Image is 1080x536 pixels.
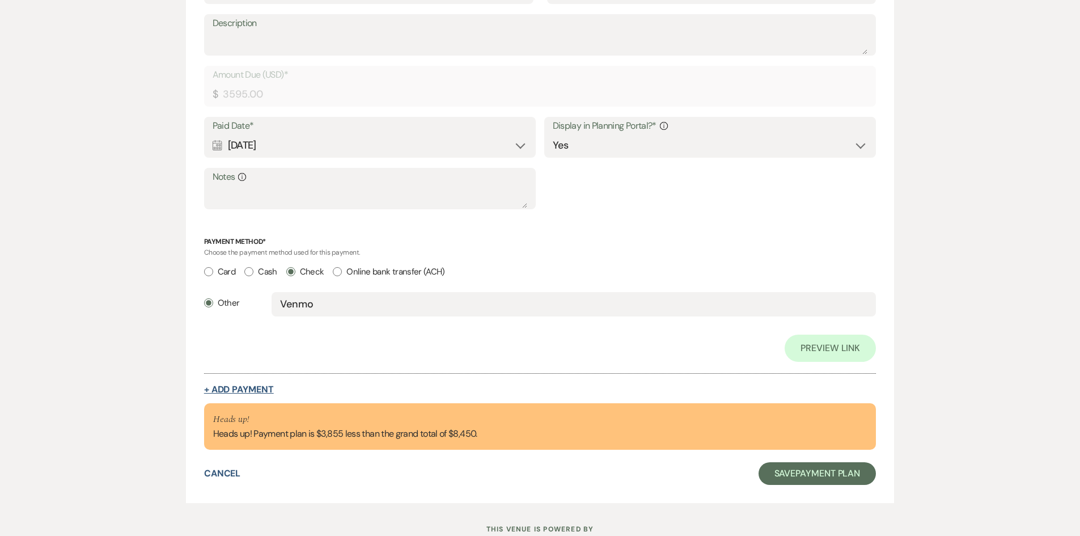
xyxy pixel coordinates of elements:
input: Online bank transfer (ACH) [333,267,342,276]
div: $ [213,87,218,102]
a: Preview Link [785,335,876,362]
input: Card [204,267,213,276]
label: Check [286,264,324,280]
label: Notes [213,169,528,185]
label: Card [204,264,235,280]
label: Online bank transfer (ACH) [333,264,444,280]
label: Display in Planning Portal?* [553,118,868,134]
span: Choose the payment method used for this payment. [204,248,360,257]
button: + Add Payment [204,385,274,394]
div: Heads up! Payment plan is $3,855 less than the grand total of $8,450. [213,412,477,441]
label: Description [213,15,868,32]
label: Amount Due (USD)* [213,67,868,83]
div: [DATE] [213,134,528,157]
p: Payment Method* [204,237,876,247]
input: Cash [244,267,253,276]
button: Cancel [204,469,241,478]
p: Heads up! [213,412,477,427]
label: Paid Date* [213,118,528,134]
input: Other [204,298,213,307]
label: Other [204,296,240,311]
button: SavePayment Plan [759,462,876,485]
input: Check [286,267,295,276]
label: Cash [244,264,277,280]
